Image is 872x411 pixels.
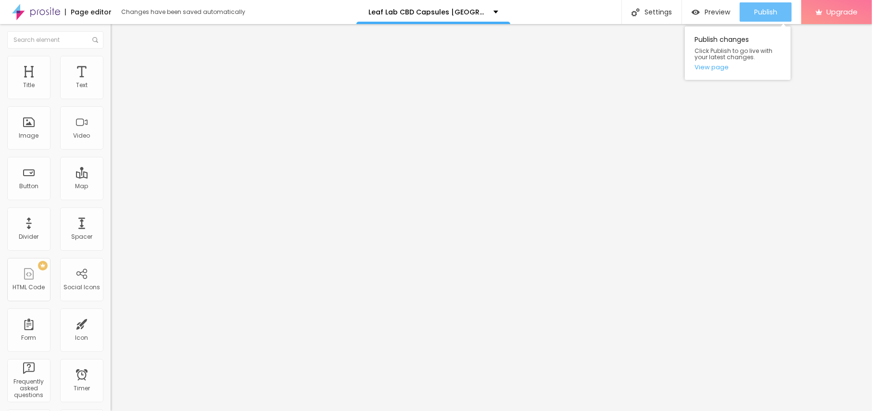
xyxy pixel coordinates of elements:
div: Icon [76,334,88,341]
div: Map [76,183,88,190]
a: View page [695,64,781,70]
div: Button [19,183,38,190]
div: Form [22,334,37,341]
span: Preview [705,8,730,16]
span: Upgrade [826,8,858,16]
img: Icone [92,37,98,43]
div: Divider [19,233,39,240]
div: HTML Code [13,284,45,291]
button: Publish [740,2,792,22]
iframe: Editor [111,24,872,411]
div: Title [23,82,35,89]
div: Timer [74,385,90,392]
p: Leaf Lab CBD Capsules [GEOGRAPHIC_DATA] [368,9,486,15]
input: Search element [7,31,103,49]
img: Icone [632,8,640,16]
div: Text [76,82,88,89]
img: view-1.svg [692,8,700,16]
div: Social Icons [63,284,100,291]
span: Publish [754,8,777,16]
div: Spacer [71,233,92,240]
div: Publish changes [685,26,791,80]
div: Image [19,132,39,139]
span: Click Publish to go live with your latest changes. [695,48,781,60]
div: Changes have been saved automatically [121,9,245,15]
button: Preview [682,2,740,22]
div: Video [74,132,90,139]
div: Frequently asked questions [10,378,48,399]
div: Page editor [65,9,112,15]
